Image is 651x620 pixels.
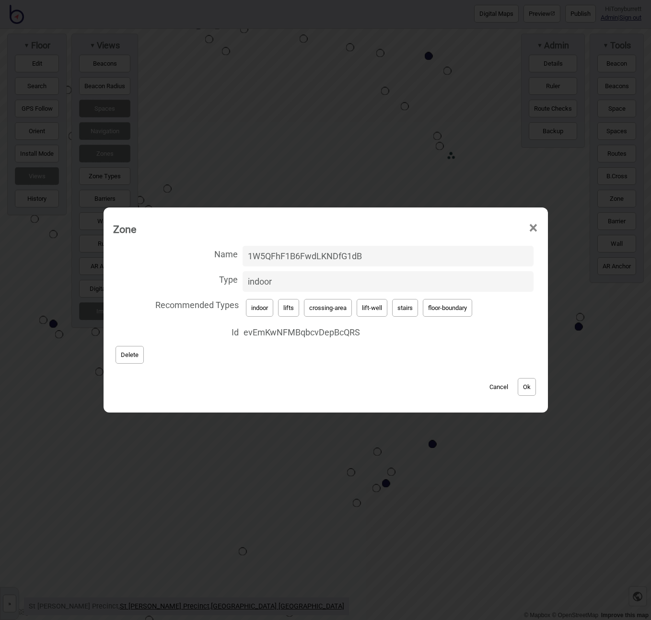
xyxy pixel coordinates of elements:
button: indoor [246,299,273,317]
input: Name [243,246,534,266]
span: Name [113,243,238,263]
span: Id [113,321,239,341]
button: floor-boundary [423,299,472,317]
div: Zone [113,219,136,240]
span: evEmKwNFMBqbcvDepBcQRS [244,324,534,341]
button: Cancel [485,378,513,396]
button: stairs [392,299,418,317]
button: lift-well [357,299,387,317]
span: Type [113,269,238,288]
button: Ok [518,378,536,396]
button: lifts [278,299,299,317]
button: crossing-area [304,299,352,317]
span: × [528,212,538,244]
input: Type [243,271,534,292]
span: Recommended Types [113,294,239,314]
button: Delete [116,346,144,364]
